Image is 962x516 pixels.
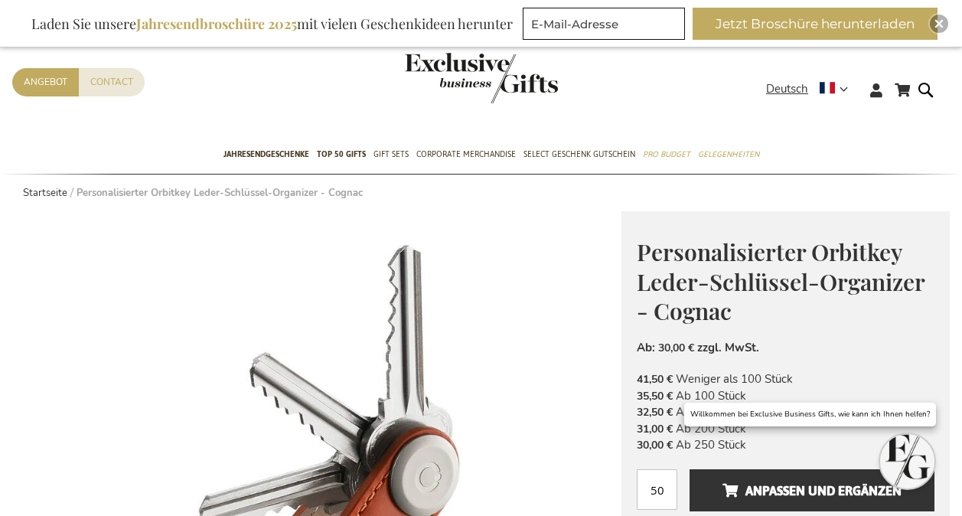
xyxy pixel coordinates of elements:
[637,388,934,404] li: Ab 100 Stück
[698,146,759,162] span: Gelegenheiten
[658,341,694,355] span: 30,00 €
[523,146,635,162] span: Select Geschenk Gutschein
[690,469,934,511] button: Anpassen und ergänzen
[223,146,309,162] span: Jahresendgeschenke
[637,422,673,436] span: 31,00 €
[697,340,759,355] span: zzgl. MwSt.
[405,53,481,103] a: store logo
[23,186,67,200] a: Startseite
[77,186,363,200] strong: Personalisierter Orbitkey Leder-Schlüssel-Organizer - Cognac
[930,15,948,33] div: Close
[766,80,858,98] div: Deutsch
[416,146,516,162] span: Corporate Merchandise
[637,438,673,452] span: 30,00 €
[637,371,934,387] li: Weniger als 100 Stück
[373,146,409,162] span: Gift Sets
[637,405,673,420] span: 32,50 €
[722,478,902,503] span: Anpassen und ergänzen
[637,389,673,403] span: 35,50 €
[637,237,924,326] span: Personalisierter Orbitkey Leder-Schlüssel-Organizer - Cognac
[79,68,145,96] a: Contact
[637,340,655,355] span: Ab:
[24,8,520,40] div: Laden Sie unsere mit vielen Geschenkideen herunter
[405,53,558,103] img: Exclusive Business gifts logo
[637,404,934,420] li: Ab 150 Stück
[637,372,673,387] span: 41,50 €
[637,437,934,453] li: Ab 250 Stück
[637,469,677,510] input: Menge
[523,8,685,40] input: E-Mail-Adresse
[523,8,690,44] form: marketing offers and promotions
[637,421,934,437] li: Ab 200 Stück
[934,19,944,28] img: Close
[693,8,938,40] button: Jetzt Broschüre herunterladen
[643,146,690,162] span: Pro Budget
[766,80,808,98] span: Deutsch
[317,146,366,162] span: TOP 50 Gifts
[136,15,297,33] b: Jahresendbroschüre 2025
[12,68,79,96] a: Angebot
